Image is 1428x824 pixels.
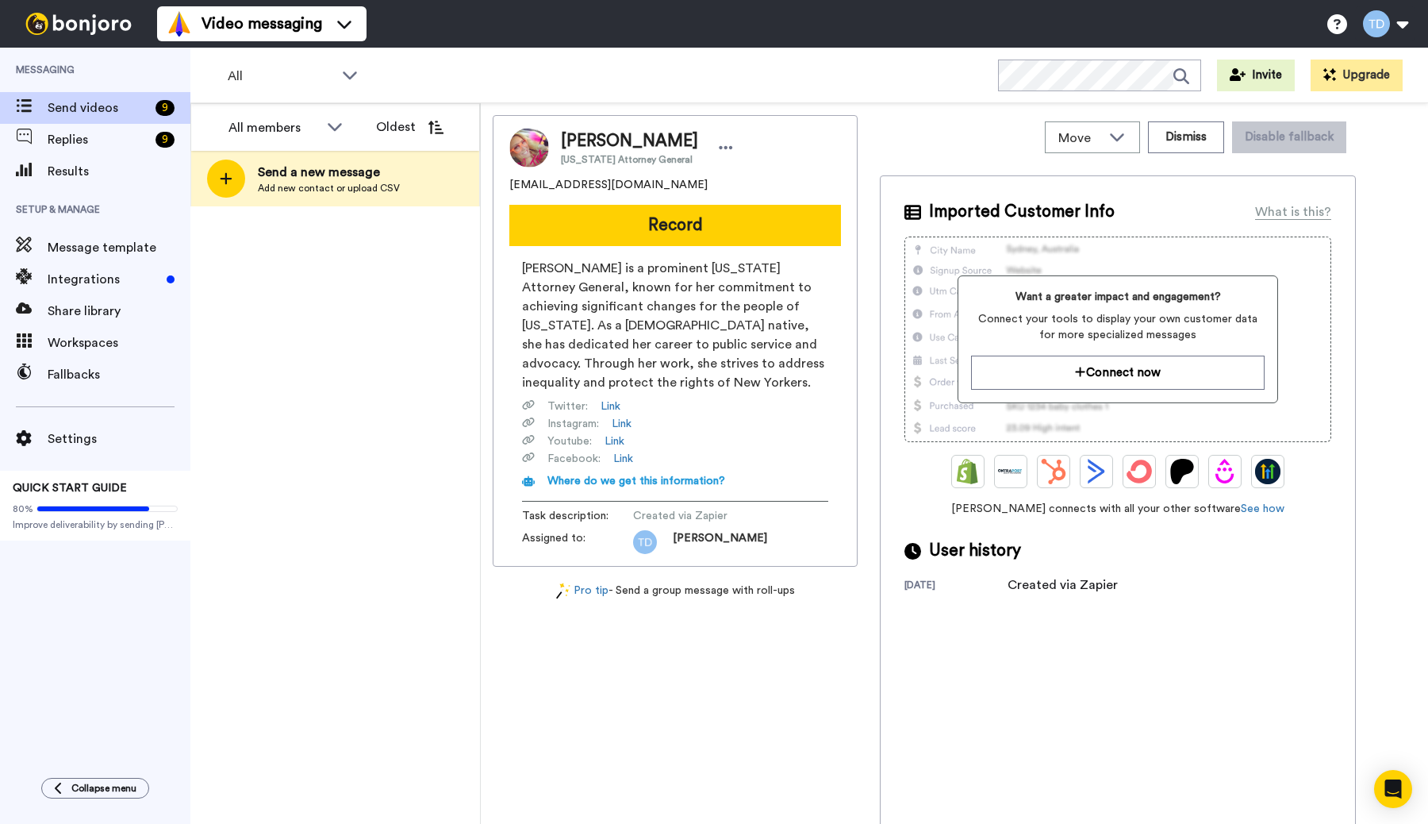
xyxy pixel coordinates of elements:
img: GoHighLevel [1255,459,1280,484]
span: QUICK START GUIDE [13,483,127,494]
img: td.png [633,530,657,554]
span: [PERSON_NAME] [561,129,698,153]
img: Hubspot [1041,459,1066,484]
span: Task description : [522,508,633,524]
span: Connect your tools to display your own customer data for more specialized messages [971,311,1264,343]
span: Workspaces [48,333,190,352]
button: Upgrade [1311,60,1403,91]
img: Patreon [1169,459,1195,484]
button: Collapse menu [41,778,149,799]
button: Disable fallback [1232,121,1346,153]
div: Created via Zapier [1008,576,1118,595]
img: bj-logo-header-white.svg [19,13,138,35]
span: [US_STATE] Attorney General [561,153,698,166]
button: Oldest [364,111,455,143]
button: Invite [1217,60,1295,91]
button: Connect now [971,356,1264,390]
span: Integrations [48,270,160,289]
div: 9 [155,132,175,148]
img: magic-wand.svg [556,583,570,599]
span: Send a new message [258,163,400,182]
span: Assigned to: [522,530,633,554]
span: Replies [48,130,149,149]
span: Created via Zapier [633,508,784,524]
a: Link [605,433,624,449]
span: Instagram : [547,416,599,432]
img: Drip [1212,459,1238,484]
a: Pro tip [556,583,608,599]
div: Open Intercom Messenger [1374,770,1412,808]
a: Link [601,399,620,414]
span: User history [929,539,1021,563]
span: Facebook : [547,451,601,467]
img: ActiveCampaign [1084,459,1109,484]
div: [DATE] [904,579,1008,595]
span: Imported Customer Info [929,200,1115,224]
span: Want a greater impact and engagement? [971,289,1264,305]
span: All [228,67,334,86]
span: [PERSON_NAME] [673,530,767,554]
button: Record [509,205,841,246]
img: Image of Tish [509,128,549,167]
span: Video messaging [202,13,322,35]
img: Ontraport [998,459,1023,484]
img: ConvertKit [1127,459,1152,484]
span: [PERSON_NAME] is a prominent [US_STATE] Attorney General, known for her commitment to achieving s... [522,259,828,392]
a: Link [612,416,631,432]
span: Youtube : [547,433,592,449]
span: [EMAIL_ADDRESS][DOMAIN_NAME] [509,177,708,193]
span: Send videos [48,98,149,117]
a: Link [613,451,633,467]
span: Results [48,162,190,181]
span: Improve deliverability by sending [PERSON_NAME]’s from your own email [13,518,178,531]
span: Share library [48,302,190,321]
span: [PERSON_NAME] connects with all your other software [904,501,1331,517]
button: Dismiss [1148,121,1224,153]
span: Fallbacks [48,365,190,384]
span: Collapse menu [71,782,136,795]
span: 80% [13,502,33,515]
img: Shopify [955,459,981,484]
span: Add new contact or upload CSV [258,182,400,194]
div: All members [228,118,319,137]
span: Where do we get this information? [547,476,725,487]
div: - Send a group message with roll-ups [493,583,858,599]
span: Move [1058,129,1101,148]
span: Settings [48,429,190,449]
img: vm-color.svg [167,11,192,37]
div: 9 [155,100,175,116]
a: See how [1241,503,1284,514]
div: What is this? [1255,202,1331,221]
span: Twitter : [547,399,588,414]
span: Message template [48,238,190,257]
